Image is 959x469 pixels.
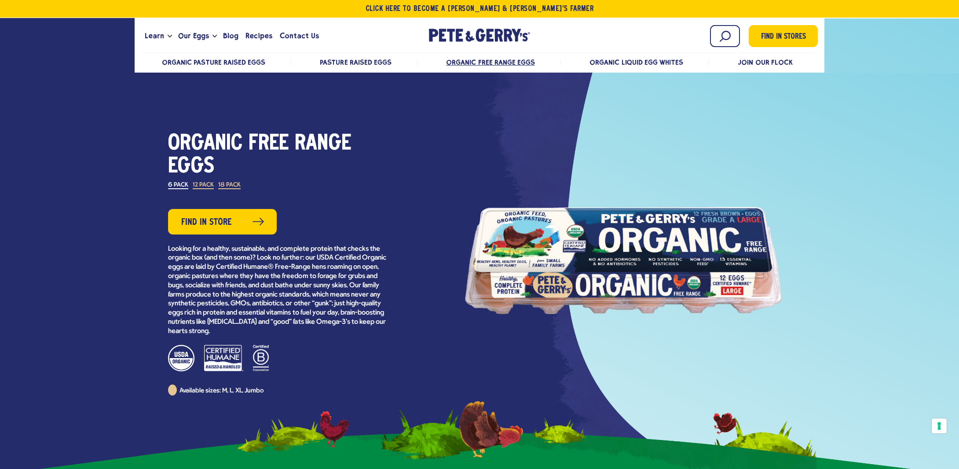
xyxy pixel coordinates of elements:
nav: desktop product menu [141,52,818,71]
a: Pasture Raised Eggs [320,58,391,66]
span: Our Eggs [178,30,209,41]
h1: Organic Free Range Eggs [168,132,388,178]
span: Recipes [245,30,272,41]
label: 18 Pack [218,182,241,189]
a: Organic Liquid Egg Whites [589,58,683,66]
span: Learn [145,30,164,41]
button: Open the dropdown menu for Learn [168,35,172,38]
label: 12 Pack [193,182,214,189]
input: Search [710,25,740,47]
span: Blog [223,30,238,41]
p: Looking for a healthy, sustainable, and complete protein that checks the organic box (and then so... [168,245,388,336]
span: Available sizes: M, L, XL, Jumbo [179,388,264,394]
a: Our Eggs [175,24,212,48]
a: Organic Pasture Raised Eggs [162,58,265,66]
a: Learn [141,24,168,48]
a: Find in Stores [749,25,818,47]
label: 6 Pack [168,182,188,189]
a: Recipes [242,24,276,48]
a: Find in Store [168,209,277,234]
a: Join Our Flock [738,58,792,66]
a: Contact Us [276,24,322,48]
span: Find in Stores [761,31,806,43]
span: Contact Us [280,30,319,41]
a: Organic Free Range Eggs [446,58,534,66]
span: Find in Store [181,216,232,229]
button: Open the dropdown menu for Our Eggs [212,35,217,38]
button: Your consent preferences for tracking technologies [932,418,947,433]
a: Blog [220,24,242,48]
